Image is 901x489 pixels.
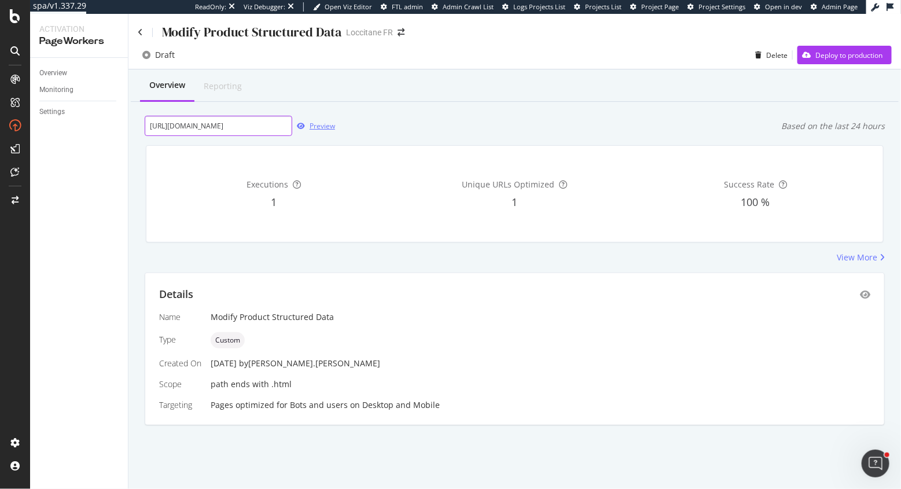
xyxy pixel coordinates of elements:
div: arrow-right-arrow-left [398,28,404,36]
div: Deploy to production [815,50,882,60]
div: [DATE] [211,358,870,369]
span: Open Viz Editor [325,2,372,11]
div: Modify Product Structured Data [162,23,341,41]
div: Modify Product Structured Data [211,311,870,323]
iframe: Intercom live chat [862,450,889,477]
input: Preview your optimization on a URL [145,116,292,136]
a: Overview [39,67,120,79]
span: Project Settings [698,2,745,11]
div: Created On [159,358,201,369]
div: Desktop and Mobile [362,399,440,411]
a: FTL admin [381,2,423,12]
div: View More [837,252,877,263]
a: View More [837,252,885,263]
div: eye [860,290,870,299]
div: Monitoring [39,84,73,96]
a: Click to go back [138,28,143,36]
div: PageWorkers [39,35,119,48]
a: Open Viz Editor [313,2,372,12]
div: neutral label [211,332,245,348]
div: Loccitane FR [346,27,393,38]
a: Project Page [630,2,679,12]
span: FTL admin [392,2,423,11]
div: Scope [159,378,201,390]
a: Admin Page [811,2,858,12]
div: Based on the last 24 hours [781,120,885,132]
a: Open in dev [754,2,802,12]
span: Open in dev [765,2,802,11]
span: Unique URLs Optimized [462,179,554,190]
a: Admin Crawl List [432,2,494,12]
a: Projects List [574,2,621,12]
div: ReadOnly: [195,2,226,12]
div: Bots and users [290,399,348,411]
a: Logs Projects List [502,2,565,12]
span: Custom [215,337,240,344]
div: Type [159,334,201,345]
div: Reporting [204,80,242,92]
span: Project Page [641,2,679,11]
div: Name [159,311,201,323]
div: Details [159,287,193,302]
div: Overview [39,67,67,79]
button: Deploy to production [797,46,892,64]
div: Draft [155,49,175,61]
div: Targeting [159,399,201,411]
div: Preview [310,121,335,131]
a: Settings [39,106,120,118]
span: 1 [271,195,277,209]
div: Overview [149,79,185,91]
span: path ends with .html [211,378,292,389]
a: Project Settings [687,2,745,12]
div: Pages optimized for on [211,399,870,411]
span: 100 % [741,195,770,209]
div: by [PERSON_NAME].[PERSON_NAME] [239,358,380,369]
button: Delete [751,46,788,64]
div: Activation [39,23,119,35]
span: 1 [512,195,517,209]
span: Admin Crawl List [443,2,494,11]
button: Preview [292,117,335,135]
span: Executions [247,179,288,190]
a: Monitoring [39,84,120,96]
div: Viz Debugger: [244,2,285,12]
span: Projects List [585,2,621,11]
span: Admin Page [822,2,858,11]
div: Settings [39,106,65,118]
span: Success Rate [724,179,774,190]
div: Delete [766,50,788,60]
span: Logs Projects List [513,2,565,11]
